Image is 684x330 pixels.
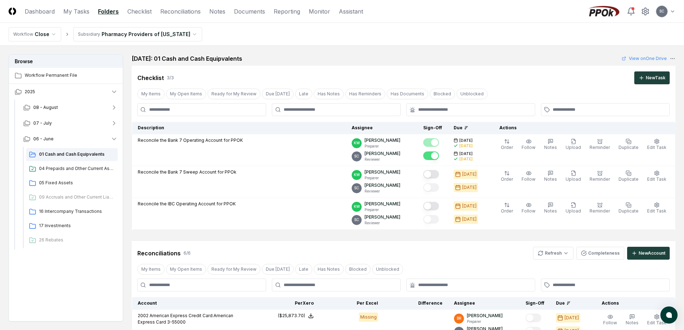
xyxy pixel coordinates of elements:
[33,120,52,126] span: 07 - July
[566,208,581,214] span: Upload
[634,71,670,84] button: NewTask
[26,162,118,175] a: 04 Prepaids and Other Current Assets
[274,7,300,16] a: Reporting
[499,169,514,184] button: Order
[646,169,668,184] button: Edit Task
[234,7,265,16] a: Documents
[576,247,624,260] button: Completeness
[39,180,115,186] span: 05 Fixed Assets
[138,313,148,318] span: 2002
[566,145,581,150] span: Upload
[160,7,201,16] a: Reconciliations
[39,194,115,200] span: 09 Accruals and Other Current Liabilities
[603,320,617,325] span: Follow
[627,247,670,260] button: NewAccount
[39,237,115,243] span: 26 Rebates
[365,157,400,162] p: Reviewer
[209,7,225,16] a: Notes
[590,208,610,214] span: Reminder
[501,176,513,182] span: Order
[359,312,378,322] div: Missing
[9,27,202,41] nav: breadcrumb
[544,176,557,182] span: Notes
[278,312,305,319] div: ($25,873.70)
[423,138,439,147] button: Mark complete
[647,208,666,214] span: Edit Task
[624,312,640,327] button: Notes
[590,176,610,182] span: Reminder
[544,208,557,214] span: Notes
[365,169,400,175] p: [PERSON_NAME]
[138,313,233,325] span: American Express Credit Card:American Express Card 3-55000
[26,220,118,232] a: 17 Investments
[646,75,665,81] div: New Task
[467,312,503,319] p: [PERSON_NAME]
[639,250,665,256] div: New Account
[499,201,514,216] button: Order
[462,184,477,191] div: [DATE]
[590,145,610,150] span: Reminder
[166,89,206,99] button: My Open Items
[295,264,312,275] button: Late
[423,183,439,192] button: Mark complete
[137,264,165,275] button: My Items
[423,151,439,160] button: Mark complete
[166,264,206,275] button: My Open Items
[588,201,611,216] button: Reminder
[619,176,639,182] span: Duplicate
[138,300,250,306] div: Account
[39,222,115,229] span: 17 Investments
[354,140,360,146] span: KW
[423,170,439,179] button: Mark complete
[619,145,639,150] span: Duplicate
[565,315,579,321] div: [DATE]
[365,182,400,189] p: [PERSON_NAME]
[18,147,123,250] div: 06 - June
[207,89,260,99] button: Ready for My Review
[33,104,58,111] span: 08 - August
[207,264,260,275] button: Ready for My Review
[25,72,118,79] span: Workflow Permanent File
[588,137,611,152] button: Reminder
[543,201,558,216] button: Notes
[18,131,123,147] button: 06 - June
[339,7,363,16] a: Assistant
[262,89,294,99] button: Due Today
[647,145,666,150] span: Edit Task
[346,122,417,134] th: Assignee
[138,201,236,207] p: Reconcile the IBC Operating Account for PPOK
[543,137,558,152] button: Notes
[646,137,668,152] button: Edit Task
[9,7,16,15] img: Logo
[295,89,312,99] button: Late
[602,312,619,327] button: Follow
[384,297,448,310] th: Difference
[499,137,514,152] button: Order
[448,297,520,310] th: Assignee
[345,264,371,275] button: Blocked
[26,205,118,218] a: 16 Intercompany Transactions
[564,201,582,216] button: Upload
[278,312,314,319] button: ($25,873.70)
[646,201,668,216] button: Edit Task
[26,177,118,190] a: 05 Fixed Assets
[587,6,621,17] img: PPOk logo
[78,31,100,37] div: Subsidiary
[13,31,33,37] div: Workflow
[462,216,477,222] div: [DATE]
[138,169,236,175] p: Reconcile the Bank 7 Sweep Account for PPOk
[660,306,678,324] button: atlas-launcher
[522,208,536,214] span: Follow
[457,316,461,321] span: BR
[319,297,384,310] th: Per Excel
[137,89,165,99] button: My Items
[655,5,668,18] button: SC
[354,172,360,177] span: KW
[137,249,181,257] div: Reconciliations
[25,89,35,95] span: 2025
[354,154,359,159] span: SC
[365,214,400,220] p: [PERSON_NAME]
[132,122,346,134] th: Description
[462,171,477,177] div: [DATE]
[127,7,152,16] a: Checklist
